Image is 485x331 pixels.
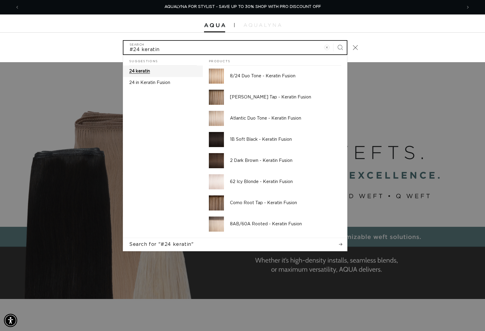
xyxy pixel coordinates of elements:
[123,77,203,88] a: 24 in Keratin Fusion
[209,153,224,168] img: 2 Dark Brown - Keratin Fusion
[11,2,24,13] button: Previous announcement
[230,200,341,206] p: Como Root Tap - Keratin Fusion
[455,302,485,331] iframe: Chat Widget
[320,41,333,54] button: Clear search term
[129,69,150,74] p: 24 keratin
[230,158,341,163] p: 2 Dark Brown - Keratin Fusion
[4,314,17,327] div: Accessibility Menu
[123,41,347,54] input: Search
[209,174,224,189] img: 62 Icy Blonde - Keratin Fusion
[230,116,341,121] p: Atlantic Duo Tone - Keratin Fusion
[461,2,474,13] button: Next announcement
[203,129,347,150] a: 1B Soft Black - Keratin Fusion
[209,132,224,147] img: 1B Soft Black - Keratin Fusion
[244,23,281,27] img: aqualyna.com
[349,41,362,54] button: Close
[204,23,225,27] img: Aqua Hair Extensions
[129,80,170,85] p: 24 in Keratin Fusion
[230,73,341,79] p: 8/24 Duo Tone - Keratin Fusion
[203,192,347,214] a: Como Root Tap - Keratin Fusion
[230,179,341,185] p: 62 Icy Blonde - Keratin Fusion
[123,66,203,77] a: 24 keratin
[209,217,224,232] img: 8AB/60A Rooted - Keratin Fusion
[129,55,197,66] h2: Suggestions
[203,108,347,129] a: Atlantic Duo Tone - Keratin Fusion
[209,69,224,84] img: 8/24 Duo Tone - Keratin Fusion
[203,214,347,235] a: 8AB/60A Rooted - Keratin Fusion
[209,90,224,105] img: Victoria Root Tap - Keratin Fusion
[230,95,341,100] p: [PERSON_NAME] Tap - Keratin Fusion
[230,221,341,227] p: 8AB/60A Rooted - Keratin Fusion
[230,137,341,142] p: 1B Soft Black - Keratin Fusion
[203,150,347,171] a: 2 Dark Brown - Keratin Fusion
[129,241,193,248] span: Search for "#24 keratin"
[333,41,347,54] button: Search
[209,111,224,126] img: Atlantic Duo Tone - Keratin Fusion
[129,69,150,73] span: 24 keratin
[203,171,347,192] a: 62 Icy Blonde - Keratin Fusion
[203,66,347,87] a: 8/24 Duo Tone - Keratin Fusion
[203,87,347,108] a: [PERSON_NAME] Tap - Keratin Fusion
[209,195,224,210] img: Como Root Tap - Keratin Fusion
[164,5,321,9] span: AQUALYNA FOR STYLIST - SAVE UP TO 30% SHOP WITH PRO DISCOUNT OFF
[209,55,341,66] h2: Products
